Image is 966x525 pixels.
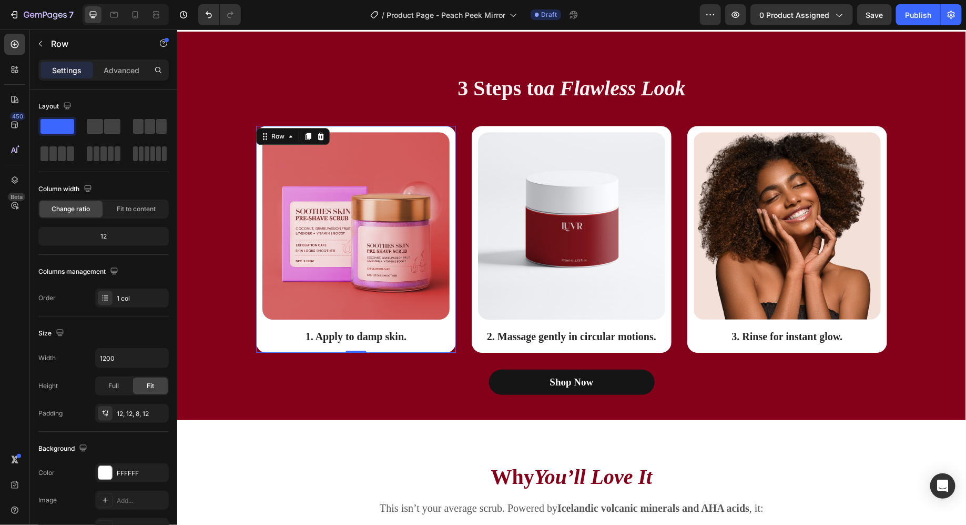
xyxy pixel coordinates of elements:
[69,8,74,21] p: 7
[38,293,56,303] div: Order
[10,112,25,121] div: 450
[750,4,853,25] button: 0 product assigned
[301,103,488,290] img: gempages_579896476411364100-9c4198a9-1e02-4965-9143-88338b7141b5.png
[302,300,487,314] p: 2. Massage gently in circular motions.
[92,102,109,112] div: Row
[38,353,56,363] div: Width
[104,65,139,76] p: Advanced
[40,229,167,244] div: 12
[517,300,703,314] p: 3. Rinse for instant glow.
[52,65,82,76] p: Settings
[516,103,704,290] img: gempages_579896476411364100-f8e954ad-0ac5-46b5-b7ce-76319fe798f3.png
[382,9,384,21] span: /
[38,381,58,391] div: Height
[373,346,416,360] div: Shop Now
[177,29,966,525] iframe: Design area
[38,442,89,456] div: Background
[38,409,63,418] div: Padding
[930,473,955,499] div: Open Intercom Messenger
[857,4,892,25] button: Save
[38,468,55,478] div: Color
[38,265,120,279] div: Columns management
[759,9,829,21] span: 0 product assigned
[117,469,166,478] div: FFFFFF
[38,326,66,341] div: Size
[108,381,119,391] span: Full
[905,9,931,21] div: Publish
[52,204,90,214] span: Change ratio
[38,182,94,196] div: Column width
[117,496,166,506] div: Add...
[85,103,272,290] img: gempages_579896476411364100-bf6cfdc8-3128-4910-ad2d-523907ec1bba.png
[38,100,74,114] div: Layout
[86,300,271,314] p: 1. Apply to damp skin.
[80,472,709,486] p: This isn’t your average scrub. Powered by , it:
[8,193,25,201] div: Beta
[198,4,241,25] div: Undo/Redo
[541,10,557,19] span: Draft
[117,294,166,303] div: 1 col
[387,9,505,21] span: Product Page - Peach Peek Mirror
[117,204,156,214] span: Fit to content
[314,435,357,459] strong: Why
[357,435,475,459] strong: You’ll Love It
[866,11,883,19] span: Save
[117,409,166,419] div: 12, 12, 8, 12
[96,349,168,368] input: Auto
[367,47,509,71] i: a Flawless Look
[51,37,140,50] p: Row
[380,473,572,484] strong: Icelandic volcanic minerals and AHA acids
[896,4,940,25] button: Publish
[312,340,477,365] a: Shop Now
[147,381,154,391] span: Fit
[4,4,78,25] button: 7
[38,496,57,505] div: Image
